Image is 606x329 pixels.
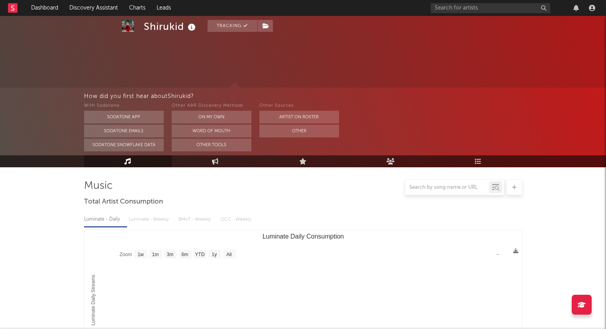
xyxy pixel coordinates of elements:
text: → [495,251,500,257]
button: Word Of Mouth [172,125,251,137]
span: Total Artist Consumption [84,197,163,207]
button: Other Tools [172,139,251,151]
div: Other A&R Discovery Methods [172,101,251,111]
input: Search for artists [431,3,550,13]
text: 3m [167,252,173,257]
button: Sodatone Snowflake Data [84,139,164,151]
text: Luminate Daily Consumption [262,233,344,240]
text: 1y [212,252,217,257]
div: Shirukid [144,20,198,33]
button: On My Own [172,111,251,123]
text: Luminate Daily Streams [90,275,96,325]
button: Tracking [208,20,257,32]
div: With Sodatone [84,101,164,111]
button: Sodatone App [84,111,164,123]
text: 1w [137,252,144,257]
button: Other [259,125,339,137]
text: Zoom [120,252,132,257]
text: YTD [195,252,204,257]
button: Artist on Roster [259,111,339,123]
button: Sodatone Emails [84,125,164,137]
text: 1m [152,252,159,257]
div: Other Sources [259,101,339,111]
text: 6m [181,252,188,257]
text: All [226,252,231,257]
input: Search by song name or URL [405,184,489,191]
